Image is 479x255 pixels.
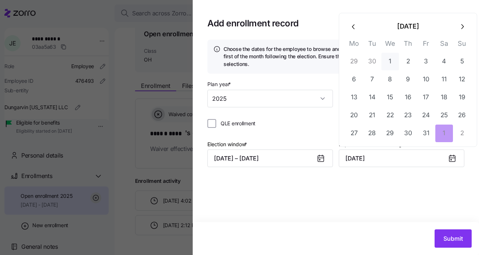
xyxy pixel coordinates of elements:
button: 26 October 2025 [453,107,471,124]
button: 14 October 2025 [363,89,381,106]
button: 20 October 2025 [345,107,363,124]
label: Election window [207,140,248,148]
button: 3 October 2025 [417,53,435,70]
button: 5 October 2025 [453,53,471,70]
button: 30 September 2025 [363,53,381,70]
button: 16 October 2025 [399,89,417,106]
button: 13 October 2025 [345,89,363,106]
h1: Add enrollment record [207,18,441,29]
input: MM/DD/YYYY [339,149,464,167]
button: 31 October 2025 [417,125,435,142]
button: 22 October 2025 [381,107,399,124]
th: Th [399,38,417,52]
button: 29 September 2025 [345,53,363,70]
th: Su [453,38,471,52]
th: Mo [345,38,363,52]
button: 18 October 2025 [435,89,453,106]
button: 15 October 2025 [381,89,399,106]
th: Sa [435,38,453,52]
button: 6 October 2025 [345,71,363,88]
button: 19 October 2025 [453,89,471,106]
button: 29 October 2025 [381,125,399,142]
button: [DATE] [363,18,453,35]
button: 8 October 2025 [381,71,399,88]
h4: Choose the dates for the employee to browse and elect plans. Coverage generally starts on the fir... [224,45,458,68]
button: 9 October 2025 [399,71,417,88]
th: Tu [363,38,381,52]
button: 23 October 2025 [399,107,417,124]
span: QLE enrollment [221,120,255,127]
button: 24 October 2025 [417,107,435,124]
th: Fr [417,38,435,52]
button: 2 November 2025 [453,125,471,142]
button: 17 October 2025 [417,89,435,106]
button: 27 October 2025 [345,125,363,142]
button: 1 October 2025 [381,53,399,70]
button: 25 October 2025 [435,107,453,124]
button: 2 October 2025 [399,53,417,70]
button: 30 October 2025 [399,125,417,142]
button: [DATE] – [DATE] [207,149,333,167]
button: 12 October 2025 [453,71,471,88]
button: 10 October 2025 [417,71,435,88]
button: 21 October 2025 [363,107,381,124]
button: 28 October 2025 [363,125,381,142]
button: 1 November 2025 [435,125,453,142]
button: 7 October 2025 [363,71,381,88]
button: 4 October 2025 [435,53,453,70]
button: Submit [435,229,472,248]
label: Plan year [207,80,232,88]
span: Submit [443,234,463,243]
th: We [381,38,399,52]
button: 11 October 2025 [435,71,453,88]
